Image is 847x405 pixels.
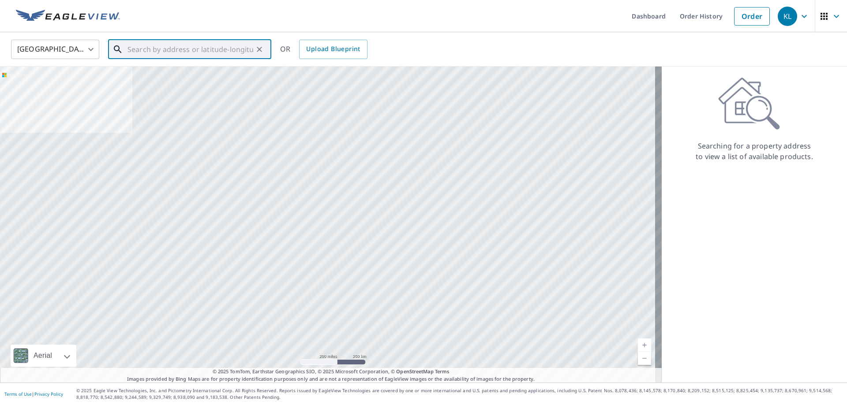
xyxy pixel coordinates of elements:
input: Search by address or latitude-longitude [127,37,253,62]
div: [GEOGRAPHIC_DATA] [11,37,99,62]
span: Upload Blueprint [306,44,360,55]
div: Aerial [31,345,55,367]
a: Current Level 5, Zoom Out [638,352,651,365]
img: EV Logo [16,10,120,23]
p: Searching for a property address to view a list of available products. [695,141,813,162]
div: KL [778,7,797,26]
a: Upload Blueprint [299,40,367,59]
a: Terms [435,368,450,375]
a: Privacy Policy [34,391,63,397]
p: | [4,391,63,397]
a: Current Level 5, Zoom In [638,338,651,352]
span: © 2025 TomTom, Earthstar Geographics SIO, © 2025 Microsoft Corporation, © [213,368,450,375]
button: Clear [253,43,266,56]
a: Terms of Use [4,391,32,397]
a: Order [734,7,770,26]
div: OR [280,40,367,59]
a: OpenStreetMap [396,368,433,375]
div: Aerial [11,345,76,367]
p: © 2025 Eagle View Technologies, Inc. and Pictometry International Corp. All Rights Reserved. Repo... [76,387,843,401]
